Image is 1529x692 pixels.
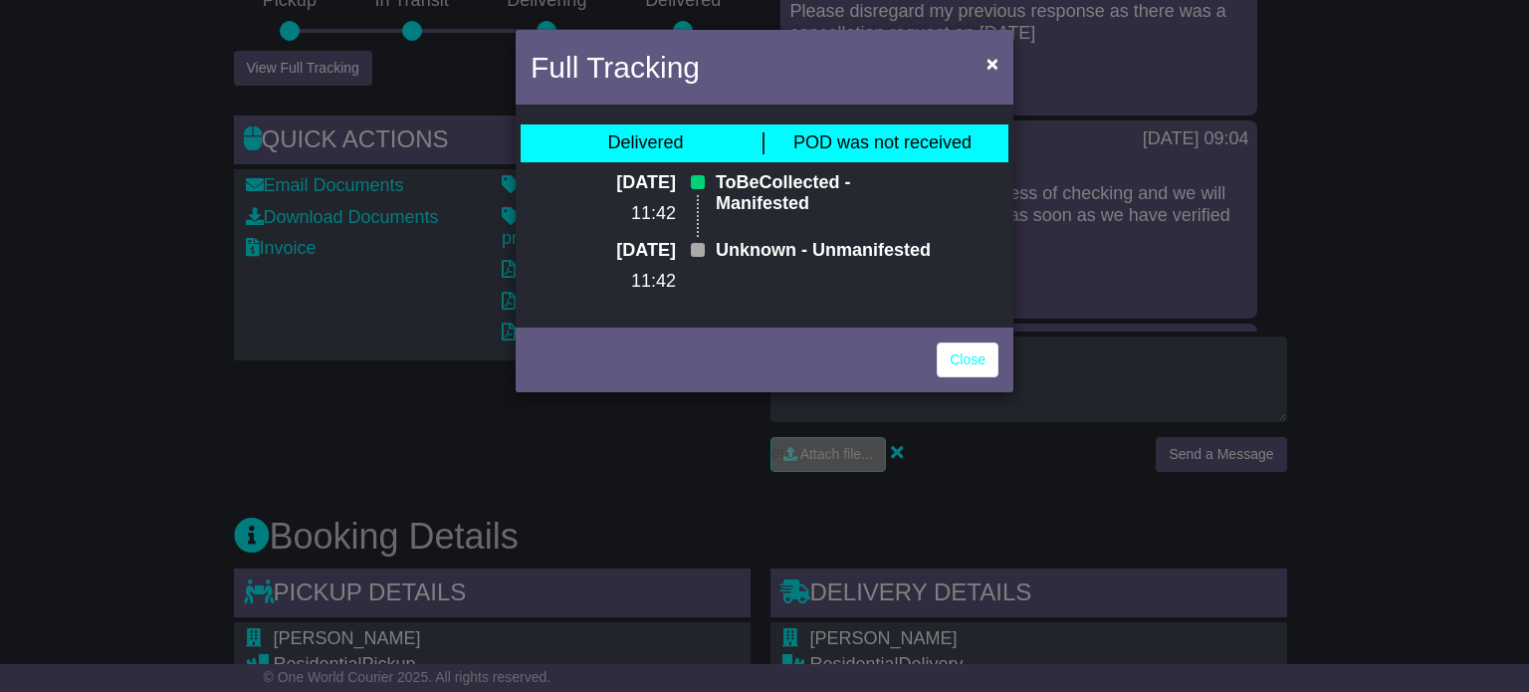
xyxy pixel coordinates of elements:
button: Close [977,43,1008,84]
p: ToBeCollected - Manifested [716,172,931,215]
p: [DATE] [598,172,676,194]
div: Delivered [607,132,683,154]
p: [DATE] [598,240,676,262]
p: 11:42 [598,271,676,293]
span: POD was not received [793,132,972,152]
p: Unknown - Unmanifested [716,240,931,262]
a: Close [937,343,998,377]
span: × [986,52,998,75]
p: 11:42 [598,203,676,225]
h4: Full Tracking [531,45,700,90]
